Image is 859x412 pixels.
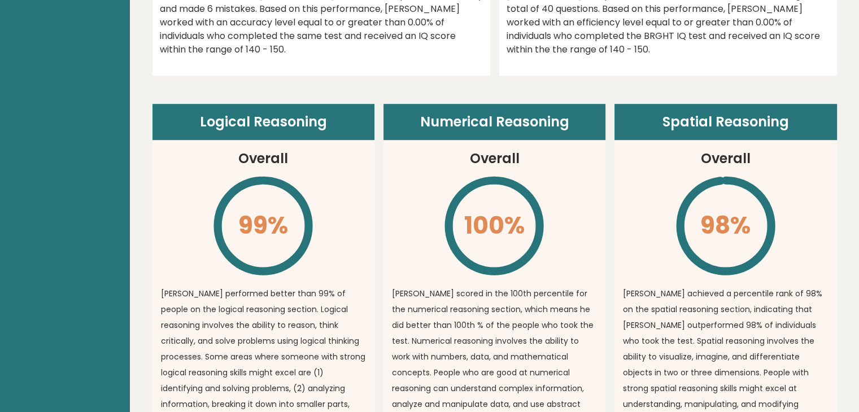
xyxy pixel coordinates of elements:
svg: \ [443,174,546,277]
header: Logical Reasoning [152,104,374,140]
h3: Overall [238,148,288,169]
svg: \ [212,174,315,277]
svg: \ [674,174,777,277]
header: Spatial Reasoning [614,104,836,140]
header: Numerical Reasoning [383,104,605,140]
h3: Overall [701,148,751,169]
h3: Overall [469,148,519,169]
